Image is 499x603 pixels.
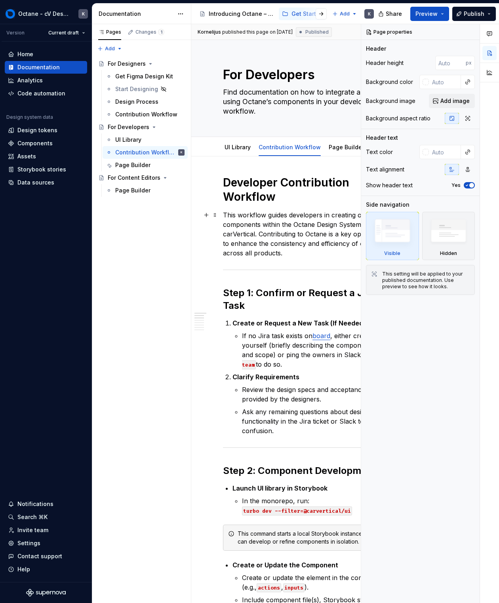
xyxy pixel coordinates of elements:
div: K [368,11,371,17]
div: Hidden [422,212,475,260]
div: Contribution Workflow [255,139,324,155]
div: Data sources [17,179,54,186]
div: Analytics [17,76,43,84]
a: Analytics [5,74,87,87]
div: K [181,148,183,156]
a: Storybook stories [5,163,87,176]
div: published this page on [DATE] [222,29,293,35]
a: Components [5,137,87,150]
span: Share [386,10,402,18]
span: Publish [464,10,484,18]
a: Data sources [5,176,87,189]
div: Settings [17,539,40,547]
div: Pages [98,29,121,35]
div: Background aspect ratio [366,114,430,122]
div: Background color [366,78,413,86]
button: Search ⌘K [5,511,87,523]
button: Notifications [5,498,87,510]
h1: Developer Contribution Workflow [223,175,397,204]
a: board [312,332,330,340]
div: Background image [366,97,415,105]
span: Add [105,46,115,52]
a: Settings [5,537,87,550]
div: For Content Editors [108,174,160,182]
div: For Designers [108,60,146,68]
code: #octane-team [242,351,387,369]
button: Share [374,7,407,21]
span: Add image [440,97,470,105]
button: Contact support [5,550,87,563]
a: Page Builder [329,144,364,150]
code: inputs [283,583,305,592]
div: Header text [366,134,398,142]
button: Octane - cV Design SystemK [2,5,90,22]
div: Visible [366,212,419,260]
p: In the monorepo, run: [242,496,397,515]
label: Yes [451,182,461,188]
button: Add image [429,94,475,108]
div: K [82,11,85,17]
div: Page tree [196,6,328,22]
div: Side navigation [366,201,409,209]
svg: Supernova Logo [26,589,66,597]
div: Introducing Octane – a single source of truth for brand, design, and content. [209,10,274,18]
div: This setting will be applied to your published documentation. Use preview to see how it looks. [382,271,470,290]
a: Home [5,48,87,61]
code: actions [257,583,281,592]
a: Get Figma Design Kit [103,70,188,83]
strong: Launch UI library in Storybook [232,484,328,492]
a: UI Library [225,144,251,150]
input: Auto [435,56,466,70]
div: For Developers [108,123,149,131]
div: Header [366,45,386,53]
div: Home [17,50,33,58]
div: Hidden [440,250,457,257]
a: For Designers [95,57,188,70]
span: Add [340,11,350,17]
div: Contribution Workflow [115,110,177,118]
a: UI Library [103,133,188,146]
button: Publish [452,7,496,21]
div: Octane - cV Design System [18,10,69,18]
a: For Content Editors [95,171,188,184]
div: UI Library [221,139,254,155]
div: Show header text [366,181,413,189]
div: Design tokens [17,126,57,134]
div: Notifications [17,500,53,508]
a: Start Designing [103,83,188,95]
h2: Step 2: Component Development [223,464,397,477]
div: Design Process [115,98,158,106]
div: UI Library [115,136,141,144]
div: Page Builder [115,186,150,194]
div: Header height [366,59,404,67]
a: For Developers [95,121,188,133]
div: Get Started [291,10,323,18]
div: Code automation [17,89,65,97]
img: 26998d5e-8903-4050-8939-6da79a9ddf72.png [6,9,15,19]
a: Contribution WorkflowK [103,146,188,159]
a: Design tokens [5,124,87,137]
div: Storybook stories [17,165,66,173]
p: px [466,60,472,66]
p: This workflow guides developers in creating or updating components within the Octane Design Syste... [223,210,397,258]
strong: Clarify Requirements [232,373,299,381]
a: Introducing Octane – a single source of truth for brand, design, and content. [196,8,277,20]
div: Contribution Workflow [115,148,177,156]
span: Published [305,29,329,35]
div: Visible [384,250,400,257]
textarea: For Developers [221,65,396,84]
div: Text alignment [366,165,404,173]
span: Kornelijus [198,29,221,35]
a: Assets [5,150,87,163]
a: Design Process [103,95,188,108]
div: Search ⌘K [17,513,48,521]
a: Documentation [5,61,87,74]
p: Review the design specs and acceptance criteria provided by the designers. [242,385,397,404]
div: Documentation [17,63,60,71]
a: Invite team [5,524,87,536]
div: Version [6,30,25,36]
div: Get Figma Design Kit [115,72,173,80]
button: Add [95,43,125,54]
div: Invite team [17,526,48,534]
